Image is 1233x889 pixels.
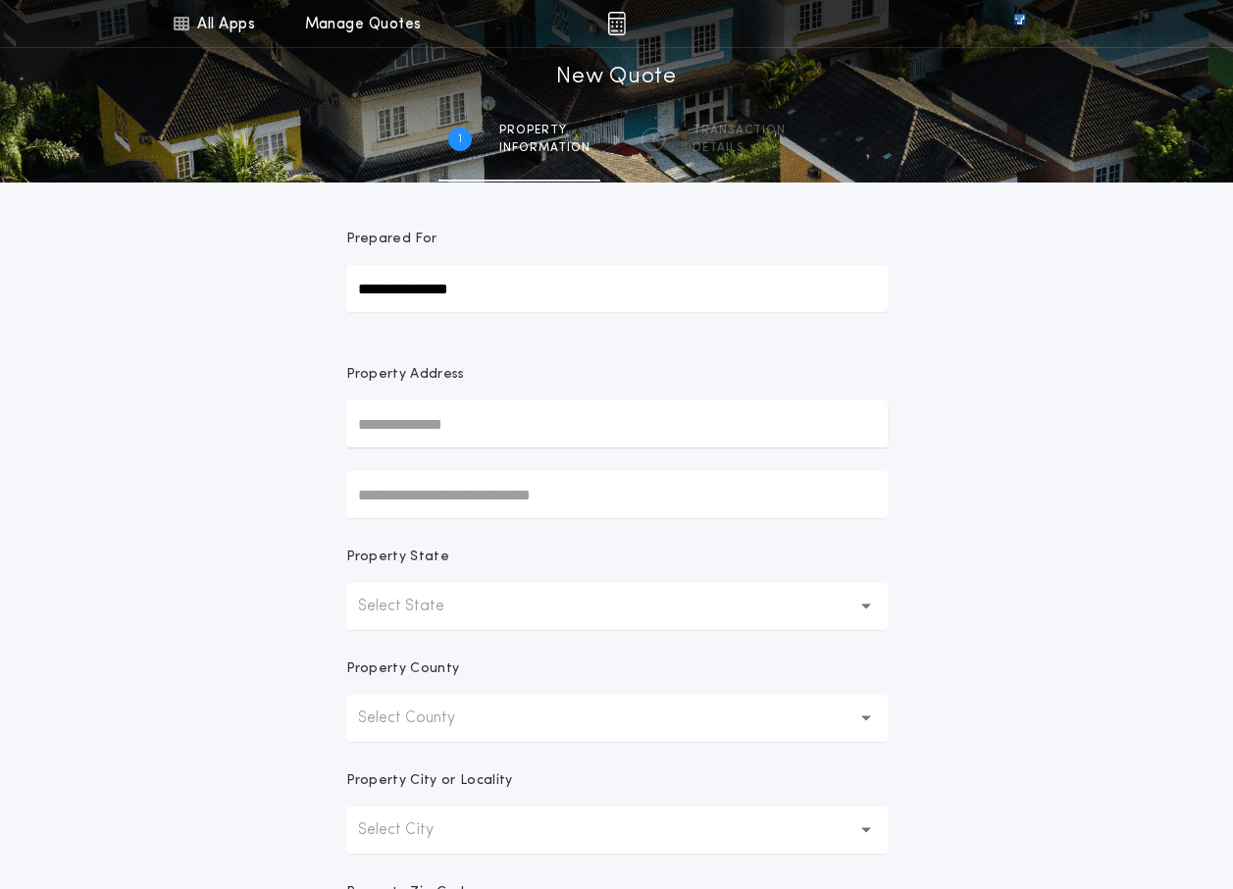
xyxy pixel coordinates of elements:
[346,548,449,567] p: Property State
[458,131,462,147] h2: 1
[346,265,888,312] input: Prepared For
[358,595,476,618] p: Select State
[358,818,465,842] p: Select City
[693,140,786,156] span: details
[346,365,888,385] p: Property Address
[346,695,888,742] button: Select County
[556,62,676,93] h1: New Quote
[499,123,591,138] span: Property
[499,140,591,156] span: information
[358,706,487,730] p: Select County
[346,807,888,854] button: Select City
[978,14,1060,33] img: vs-icon
[693,123,786,138] span: Transaction
[346,771,513,791] p: Property City or Locality
[607,12,626,35] img: img
[346,230,437,249] p: Prepared For
[346,659,460,679] p: Property County
[649,131,656,147] h2: 2
[346,583,888,630] button: Select State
